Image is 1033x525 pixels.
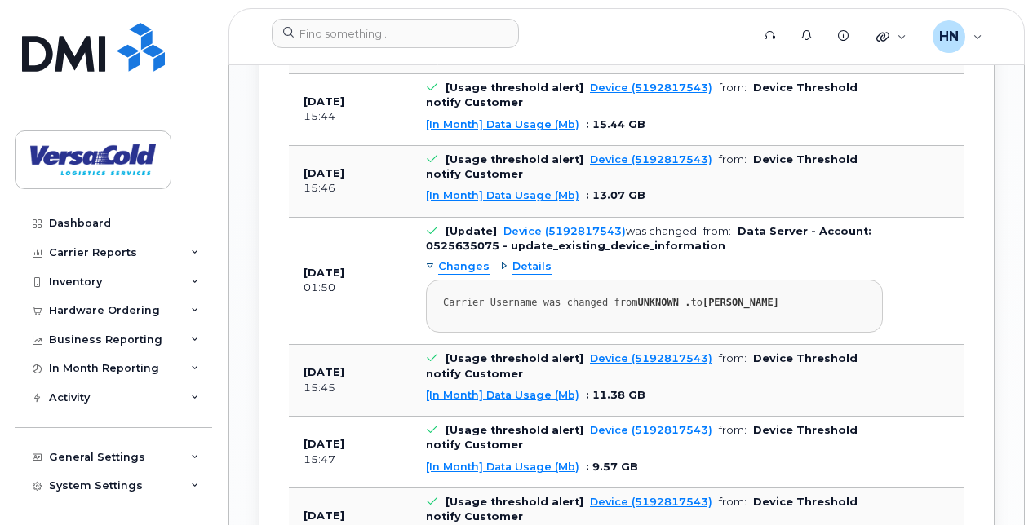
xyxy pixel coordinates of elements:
[446,496,583,508] b: [Usage threshold alert]
[921,20,994,53] div: Haneef Nathoo
[512,259,552,275] span: Details
[446,82,583,94] b: [Usage threshold alert]
[865,20,918,53] div: Quicklinks
[272,19,519,48] input: Find something...
[304,381,397,395] div: 15:45
[586,389,645,401] span: : 11.38 GB
[719,82,747,94] span: from:
[426,189,579,201] a: [In Month] Data Usage (Mb)
[304,181,397,196] div: 15:46
[446,153,583,165] b: [Usage threshold alert]
[586,189,645,201] span: : 13.07 GB
[719,352,747,364] span: from:
[426,352,858,379] b: Device Threshold notify Customer
[426,225,871,252] b: Data Server - Account: 0525635075 - update_existing_device_information
[503,225,626,237] a: Device (5192817543)
[443,297,866,309] div: Carrier Username was changed from to
[590,424,712,436] a: Device (5192817543)
[304,95,344,108] b: [DATE]
[304,438,344,450] b: [DATE]
[426,118,579,130] a: [In Month] Data Usage (Mb)
[590,82,712,94] a: Device (5192817543)
[446,352,583,364] b: [Usage threshold alert]
[719,496,747,508] span: from:
[304,452,397,467] div: 15:47
[590,496,712,508] a: Device (5192817543)
[703,225,731,237] span: from:
[304,510,344,522] b: [DATE]
[719,424,747,436] span: from:
[304,366,344,378] b: [DATE]
[304,267,344,279] b: [DATE]
[637,297,690,308] strong: UNKNOWN .
[304,280,397,295] div: 01:50
[426,389,579,401] a: [In Month] Data Usage (Mb)
[586,118,645,130] span: : 15.44 GB
[939,27,959,46] span: HN
[304,167,344,179] b: [DATE]
[503,225,697,237] div: was changed
[590,153,712,165] a: Device (5192817543)
[426,461,579,473] a: [In Month] Data Usage (Mb)
[446,225,497,237] b: [Update]
[703,297,779,308] strong: [PERSON_NAME]
[719,153,747,165] span: from:
[438,259,490,275] span: Changes
[446,424,583,436] b: [Usage threshold alert]
[304,109,397,124] div: 15:44
[590,352,712,364] a: Device (5192817543)
[586,461,638,473] span: : 9.57 GB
